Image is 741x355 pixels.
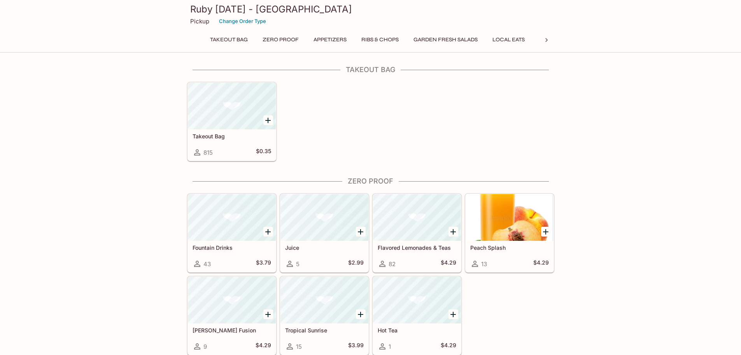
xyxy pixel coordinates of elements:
h5: Peach Splash [470,244,549,251]
button: Zero Proof [258,34,303,45]
div: Flavored Lemonades & Teas [373,194,461,241]
h5: $3.99 [348,342,364,351]
button: Add Takeout Bag [263,115,273,125]
h5: $0.35 [256,148,271,157]
h5: Tropical Sunrise [285,327,364,334]
h5: Fountain Drinks [193,244,271,251]
a: Juice5$2.99 [280,194,369,272]
div: Fountain Drinks [188,194,276,241]
button: Add Tropical Sunrise [356,309,366,319]
button: Local Eats [488,34,529,45]
span: 1 [389,343,391,350]
div: Tropical Sunrise [280,277,368,323]
button: Garden Fresh Salads [409,34,482,45]
a: Peach Splash13$4.29 [465,194,554,272]
div: Berry Fusion [188,277,276,323]
span: 13 [481,260,487,268]
div: Juice [280,194,368,241]
button: Add Berry Fusion [263,309,273,319]
span: 15 [296,343,302,350]
a: Tropical Sunrise15$3.99 [280,276,369,355]
button: Add Juice [356,227,366,237]
h5: $4.29 [256,342,271,351]
a: Takeout Bag815$0.35 [187,82,276,161]
span: 43 [203,260,211,268]
h4: Takeout Bag [187,65,554,74]
div: Peach Splash [466,194,554,241]
button: Add Flavored Lemonades & Teas [448,227,458,237]
button: Change Order Type [215,15,270,27]
div: Hot Tea [373,277,461,323]
a: Hot Tea1$4.29 [373,276,461,355]
button: Ribs & Chops [357,34,403,45]
div: Takeout Bag [188,83,276,129]
a: Fountain Drinks43$3.79 [187,194,276,272]
span: 5 [296,260,300,268]
h5: [PERSON_NAME] Fusion [193,327,271,334]
h5: Takeout Bag [193,133,271,140]
a: [PERSON_NAME] Fusion9$4.29 [187,276,276,355]
span: 9 [203,343,207,350]
button: Chicken [535,34,570,45]
h5: $4.29 [533,259,549,268]
button: Add Peach Splash [541,227,551,237]
span: 82 [389,260,396,268]
h5: Hot Tea [378,327,456,334]
a: Flavored Lemonades & Teas82$4.29 [373,194,461,272]
button: Add Hot Tea [448,309,458,319]
h5: Flavored Lemonades & Teas [378,244,456,251]
h5: $3.79 [256,259,271,268]
button: Takeout Bag [206,34,252,45]
span: 815 [203,149,213,156]
h5: $4.29 [441,259,456,268]
h4: Zero Proof [187,177,554,185]
button: Add Fountain Drinks [263,227,273,237]
button: Appetizers [309,34,351,45]
h3: Ruby [DATE] - [GEOGRAPHIC_DATA] [190,3,551,15]
p: Pickup [190,18,209,25]
h5: Juice [285,244,364,251]
h5: $2.99 [348,259,364,268]
h5: $4.29 [441,342,456,351]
